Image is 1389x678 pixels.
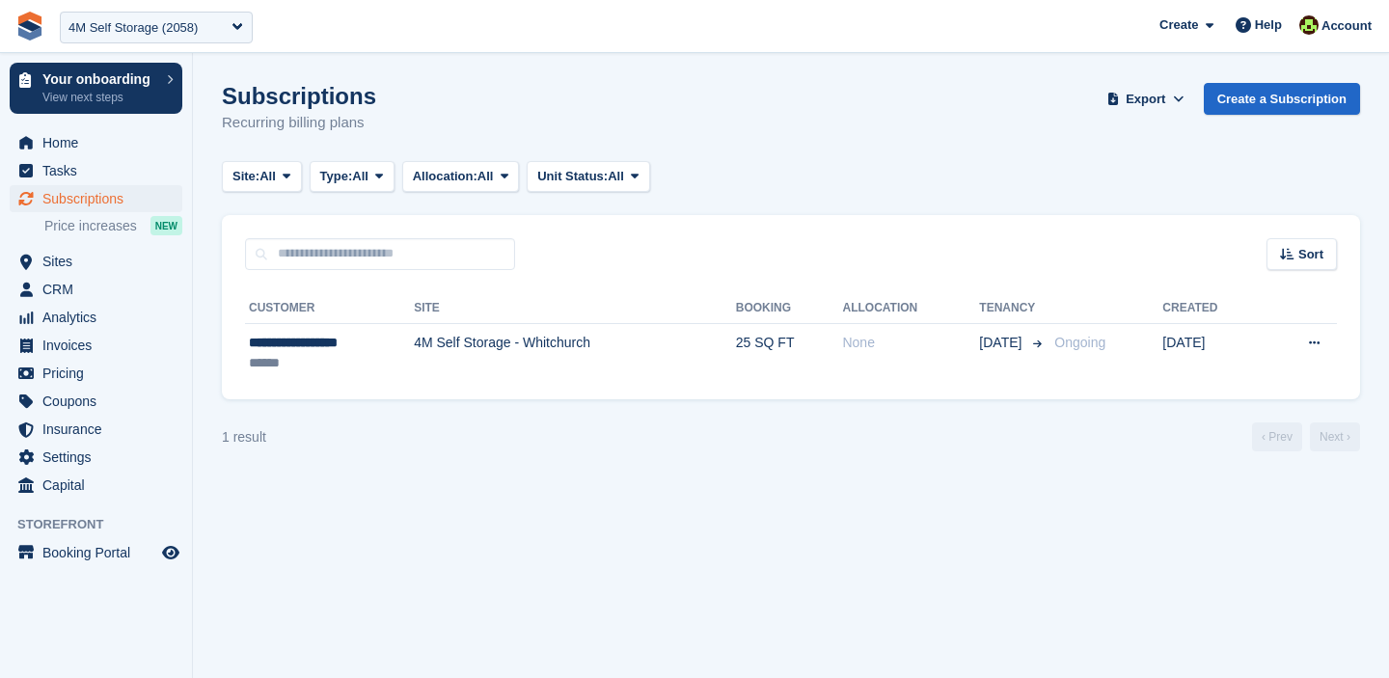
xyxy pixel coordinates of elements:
span: Unit Status: [537,167,608,186]
button: Export [1103,83,1188,115]
span: Capital [42,472,158,499]
span: Allocation: [413,167,477,186]
button: Unit Status: All [527,161,649,193]
span: Export [1126,90,1165,109]
span: All [352,167,368,186]
span: Analytics [42,304,158,331]
p: Your onboarding [42,72,157,86]
span: CRM [42,276,158,303]
button: Type: All [310,161,395,193]
span: Pricing [42,360,158,387]
span: Sites [42,248,158,275]
a: menu [10,304,182,331]
img: stora-icon-8386f47178a22dfd0bd8f6a31ec36ba5ce8667c1dd55bd0f319d3a0aa187defe.svg [15,12,44,41]
a: Create a Subscription [1204,83,1360,115]
td: 25 SQ FT [736,323,843,384]
div: 1 result [222,427,266,447]
a: Preview store [159,541,182,564]
div: 4M Self Storage (2058) [68,18,198,38]
th: Site [414,293,736,324]
a: menu [10,444,182,471]
span: Storefront [17,515,192,534]
th: Allocation [842,293,979,324]
span: Sort [1298,245,1323,264]
span: Invoices [42,332,158,359]
span: Subscriptions [42,185,158,212]
h1: Subscriptions [222,83,376,109]
span: All [608,167,624,186]
img: Catherine Coffey [1299,15,1319,35]
a: menu [10,416,182,443]
span: Price increases [44,217,137,235]
th: Tenancy [979,293,1047,324]
span: Ongoing [1054,335,1105,350]
span: Booking Portal [42,539,158,566]
a: menu [10,360,182,387]
a: menu [10,185,182,212]
a: Previous [1252,422,1302,451]
span: Tasks [42,157,158,184]
a: menu [10,129,182,156]
a: menu [10,248,182,275]
span: Type: [320,167,353,186]
span: Site: [232,167,259,186]
th: Created [1162,293,1263,324]
span: Create [1159,15,1198,35]
button: Site: All [222,161,302,193]
p: View next steps [42,89,157,106]
div: None [842,333,979,353]
span: Help [1255,15,1282,35]
th: Booking [736,293,843,324]
span: Home [42,129,158,156]
span: Coupons [42,388,158,415]
a: menu [10,472,182,499]
a: Your onboarding View next steps [10,63,182,114]
a: menu [10,388,182,415]
a: menu [10,539,182,566]
span: All [259,167,276,186]
nav: Page [1248,422,1364,451]
button: Allocation: All [402,161,520,193]
a: menu [10,332,182,359]
a: menu [10,276,182,303]
span: Insurance [42,416,158,443]
a: menu [10,157,182,184]
span: Account [1321,16,1372,36]
span: Settings [42,444,158,471]
a: Price increases NEW [44,215,182,236]
span: All [477,167,494,186]
div: NEW [150,216,182,235]
p: Recurring billing plans [222,112,376,134]
td: [DATE] [1162,323,1263,384]
span: [DATE] [979,333,1025,353]
th: Customer [245,293,414,324]
a: Next [1310,422,1360,451]
td: 4M Self Storage - Whitchurch [414,323,736,384]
